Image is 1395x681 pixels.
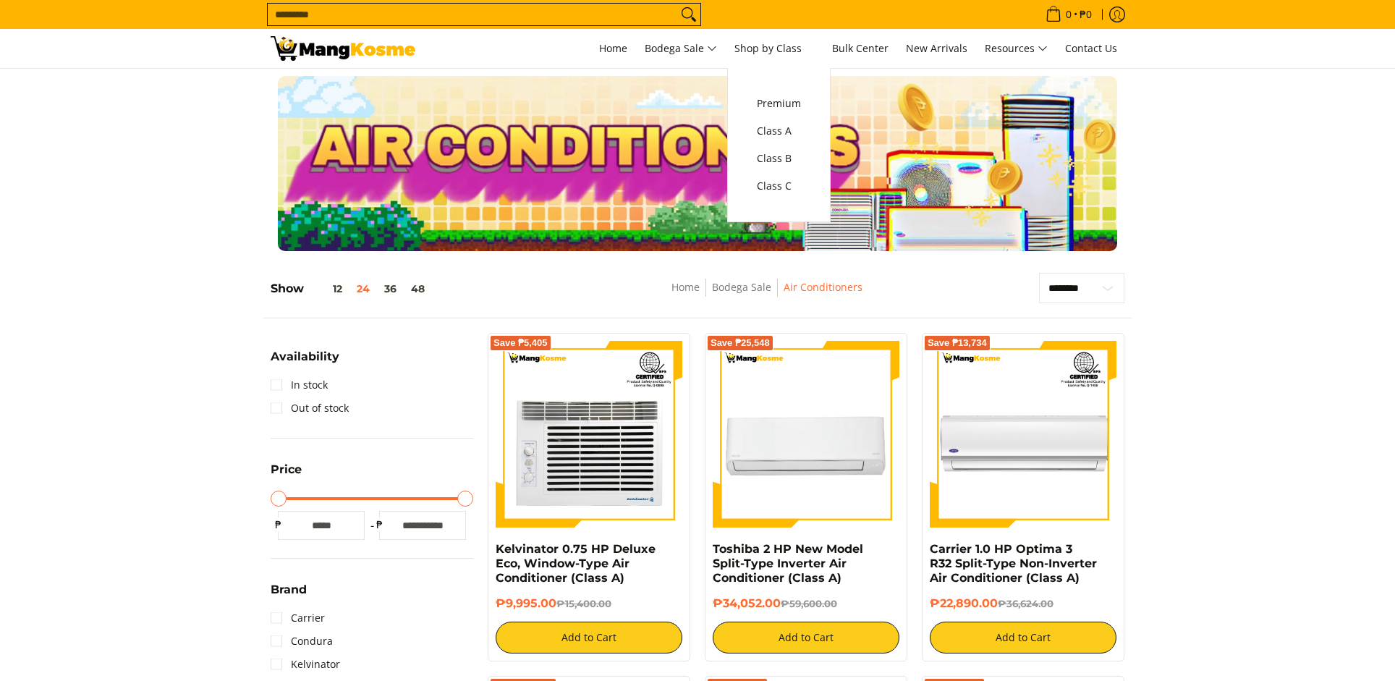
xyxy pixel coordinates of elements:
[978,29,1055,68] a: Resources
[757,177,801,195] span: Class C
[928,339,987,347] span: Save ₱13,734
[637,29,724,68] a: Bodega Sale
[930,596,1116,611] h6: ₱22,890.00
[784,280,862,294] a: Air Conditioners
[372,517,386,532] span: ₱
[713,341,899,528] img: Toshiba 2 HP New Model Split-Type Inverter Air Conditioner (Class A)
[998,598,1053,609] del: ₱36,624.00
[750,172,808,200] a: Class C
[271,282,432,296] h5: Show
[750,90,808,117] a: Premium
[713,622,899,653] button: Add to Cart
[750,145,808,172] a: Class B
[727,29,822,68] a: Shop by Class
[930,542,1097,585] a: Carrier 1.0 HP Optima 3 R32 Split-Type Non-Inverter Air Conditioner (Class A)
[1058,29,1124,68] a: Contact Us
[757,95,801,113] span: Premium
[713,596,899,611] h6: ₱34,052.00
[825,29,896,68] a: Bulk Center
[430,29,1124,68] nav: Main Menu
[734,40,815,58] span: Shop by Class
[377,283,404,295] button: 36
[899,29,975,68] a: New Arrivals
[711,339,770,347] span: Save ₱25,548
[271,464,302,475] span: Price
[271,351,339,363] span: Availability
[1064,9,1074,20] span: 0
[496,341,682,528] img: Kelvinator 0.75 HP Deluxe Eco, Window-Type Air Conditioner (Class A)
[832,41,889,55] span: Bulk Center
[1065,41,1117,55] span: Contact Us
[271,630,333,653] a: Condura
[781,598,837,609] del: ₱59,600.00
[304,283,349,295] button: 12
[271,584,307,596] span: Brand
[349,283,377,295] button: 24
[757,122,801,140] span: Class A
[404,283,432,295] button: 48
[271,373,328,397] a: In stock
[271,584,307,606] summary: Open
[757,150,801,168] span: Class B
[713,542,863,585] a: Toshiba 2 HP New Model Split-Type Inverter Air Conditioner (Class A)
[930,341,1116,528] img: Carrier 1.0 HP Optima 3 R32 Split-Type Non-Inverter Air Conditioner (Class A)
[566,279,968,311] nav: Breadcrumbs
[493,339,548,347] span: Save ₱5,405
[1077,9,1094,20] span: ₱0
[271,517,285,532] span: ₱
[985,40,1048,58] span: Resources
[271,464,302,486] summary: Open
[271,397,349,420] a: Out of stock
[271,606,325,630] a: Carrier
[556,598,611,609] del: ₱15,400.00
[496,596,682,611] h6: ₱9,995.00
[750,117,808,145] a: Class A
[592,29,635,68] a: Home
[677,4,700,25] button: Search
[930,622,1116,653] button: Add to Cart
[599,41,627,55] span: Home
[271,653,340,676] a: Kelvinator
[1041,7,1096,22] span: •
[906,41,967,55] span: New Arrivals
[271,36,415,61] img: Bodega Sale Aircon l Mang Kosme: Home Appliances Warehouse Sale
[496,622,682,653] button: Add to Cart
[712,280,771,294] a: Bodega Sale
[671,280,700,294] a: Home
[645,40,717,58] span: Bodega Sale
[271,351,339,373] summary: Open
[496,542,656,585] a: Kelvinator 0.75 HP Deluxe Eco, Window-Type Air Conditioner (Class A)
